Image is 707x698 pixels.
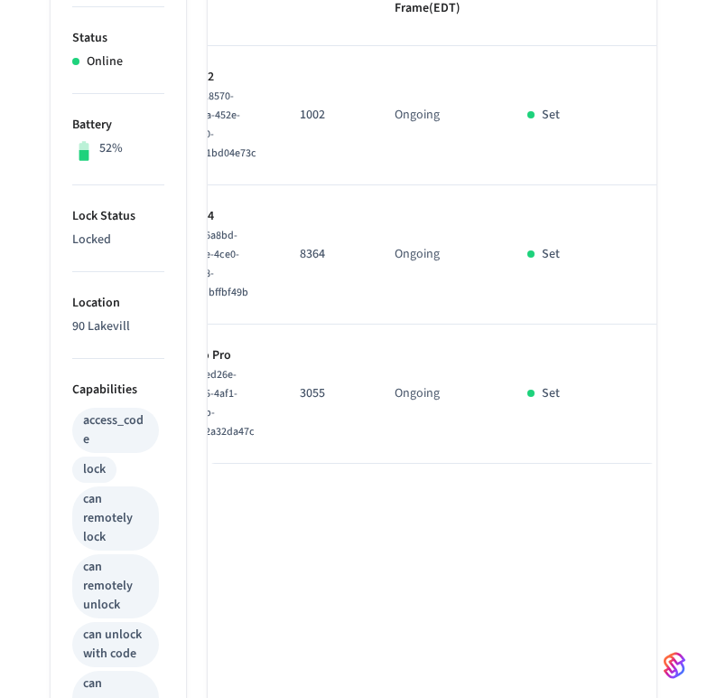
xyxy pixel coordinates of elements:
[664,651,685,680] img: SeamLogoGradient.69752ec5.svg
[300,106,351,125] p: 1002
[87,52,123,71] p: Online
[189,207,256,226] p: 8364
[189,68,256,87] p: 1002
[542,106,560,125] p: Set
[373,325,506,464] td: Ongoing
[72,207,164,226] p: Lock Status
[542,245,560,264] p: Set
[300,245,351,264] p: 8364
[189,346,256,365] p: Seo Pro
[72,381,164,400] p: Capabilities
[189,228,248,300] span: ca76a8bd-a2ae-4ce0-a7a8-5f2cbffbf49b
[373,185,506,325] td: Ongoing
[83,490,148,547] div: can remotely lock
[72,29,164,48] p: Status
[99,139,123,158] p: 52%
[542,384,560,403] p: Set
[72,294,164,313] p: Location
[83,626,148,664] div: can unlock with code
[72,317,164,336] p: 90 Lakevill
[72,231,164,250] p: Locked
[83,411,148,449] div: access_code
[373,46,506,185] td: Ongoing
[300,384,351,403] p: 3055
[189,367,255,439] span: 128ed26e-2955-4af1-917b-e352a32da47c
[72,116,164,135] p: Battery
[83,558,148,615] div: can remotely unlock
[189,89,256,161] span: 00f18570-ab7a-452e-9ac0-cad1bd04e73c
[83,460,106,479] div: lock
